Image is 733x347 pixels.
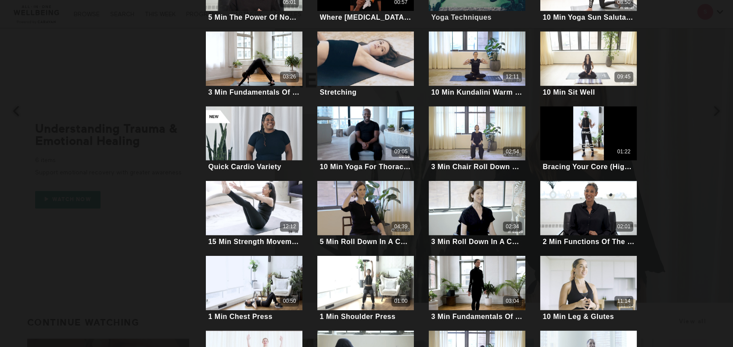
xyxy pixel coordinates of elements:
div: Where [MEDICAL_DATA] Comes From (Highlight) [320,13,412,21]
a: 10 Min Kundalini Warm Ups12:1110 Min Kundalini Warm Ups [429,32,525,98]
a: Quick Cardio VarietyQuick Cardio Variety [206,106,302,173]
a: 15 Min Strength Movement- Core12:1215 Min Strength Movement- Core [206,181,302,247]
a: StretchingStretching [317,32,414,98]
a: Bracing Your Core (Highlight)01:22Bracing Your Core (Highlight) [540,106,637,173]
div: Stretching [320,88,357,96]
div: 09:05 [394,148,407,156]
div: 01:22 [617,148,630,156]
a: 3 Min Chair Roll Down With Long Spine Up02:543 Min Chair Roll Down With Long Spine Up [429,106,525,173]
a: 1 Min Shoulder Press01:001 Min Shoulder Press [317,256,414,322]
div: 02:34 [506,223,519,230]
div: 3 Min Fundamentals Of Mountain Pose [431,312,523,321]
div: 04:39 [394,223,407,230]
div: 02:01 [617,223,630,230]
a: 3 Min Fundamentals Of Mountain Pose03:043 Min Fundamentals Of Mountain Pose [429,256,525,322]
div: 09:45 [617,73,630,81]
a: 10 Min Sit Well09:4510 Min Sit Well [540,32,637,98]
div: Bracing Your Core (Highlight) [543,163,635,171]
div: 10 Min Kundalini Warm Ups [431,88,523,96]
a: 2 Min Functions Of The Musculoskeletal System02:012 Min Functions Of The [MEDICAL_DATA] System [540,181,637,247]
div: 3 Min Roll Down In A Chair [431,237,523,246]
div: 1 Min Chest Press [208,312,273,321]
div: 03:26 [283,73,296,81]
div: 10 Min Leg & Glutes [543,312,614,321]
div: 01:00 [394,297,407,305]
div: 00:50 [283,297,296,305]
div: 12:12 [283,223,296,230]
a: 3 Min Fundamentals Of Downward Dog03:263 Min Fundamentals Of Downward Dog [206,32,302,98]
a: 3 Min Roll Down In A Chair02:343 Min Roll Down In A Chair [429,181,525,247]
div: 10 Min Yoga Sun Salutations [543,13,635,21]
div: 12:11 [506,73,519,81]
div: Yoga Techniques [431,13,492,21]
div: 5 Min Roll Down In A Chair [320,237,412,246]
div: 2 Min Functions Of The [MEDICAL_DATA] System [543,237,635,246]
div: 5 Min The Power Of Non-Verbal Communication [208,13,300,21]
div: 02:54 [506,148,519,156]
div: 15 Min Strength Movement- Core [208,237,300,246]
div: 10 Min Yoga For Thoracic Expansion [320,163,412,171]
div: Quick Cardio Variety [208,163,282,171]
div: 03:04 [506,297,519,305]
div: 1 Min Shoulder Press [320,312,396,321]
div: 11:14 [617,297,630,305]
a: 5 Min Roll Down In A Chair04:395 Min Roll Down In A Chair [317,181,414,247]
div: 10 Min Sit Well [543,88,595,96]
div: 3 Min Fundamentals Of Downward Dog [208,88,300,96]
a: 1 Min Chest Press00:501 Min Chest Press [206,256,302,322]
div: 3 Min Chair Roll Down With Long Spine Up [431,163,523,171]
a: 10 Min Yoga For Thoracic Expansion09:0510 Min Yoga For Thoracic Expansion [317,106,414,173]
a: 10 Min Leg & Glutes11:1410 Min Leg & Glutes [540,256,637,322]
